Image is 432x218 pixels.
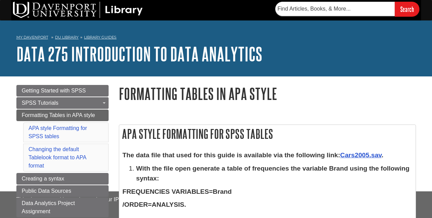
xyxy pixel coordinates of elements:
[123,151,384,159] b: The data file that used for this guide is available via the following link: .
[22,88,86,93] span: Getting Started with SPSS
[16,110,109,121] a: Formatting Tables in APA style
[123,188,232,195] b: FREQUENCIES VARIABLES=Brand
[16,198,109,217] a: Data Analytics Project Assignment
[123,201,186,208] b: /ORDER=ANALYSIS.
[275,2,419,16] form: Searches DU Library's articles, books, and more
[29,146,86,169] a: Changing the default Tablelook format to APA format
[119,85,416,102] h1: Formatting Tables in APA style
[119,125,416,143] h2: APA style Formatting for SPSS tables
[22,200,75,214] span: Data Analytics Project Assignment
[13,2,143,18] img: DU Library
[395,2,419,16] input: Search
[275,2,395,16] input: Find Articles, Books, & More...
[16,97,109,109] a: SPSS Tutorials
[16,33,416,44] nav: breadcrumb
[84,35,116,40] a: Library Guides
[22,188,71,194] span: Public Data Sources
[16,185,109,197] a: Public Data Sources
[55,35,79,40] a: DU Library
[22,100,59,106] span: SPSS Tutorials
[16,85,109,97] a: Getting Started with SPSS
[29,125,87,139] a: APA style Formatting for SPSS tables
[22,176,65,181] span: Creating a syntax
[16,43,262,64] a: DATA 275 Introduction to Data Analytics
[16,173,109,185] a: Creating a syntax
[16,34,48,40] a: My Davenport
[136,165,410,182] b: With the file open generate a table of frequencies the variable Brand using the following syntax:
[340,151,381,159] a: Cars2005.sav
[22,112,95,118] span: Formatting Tables in APA style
